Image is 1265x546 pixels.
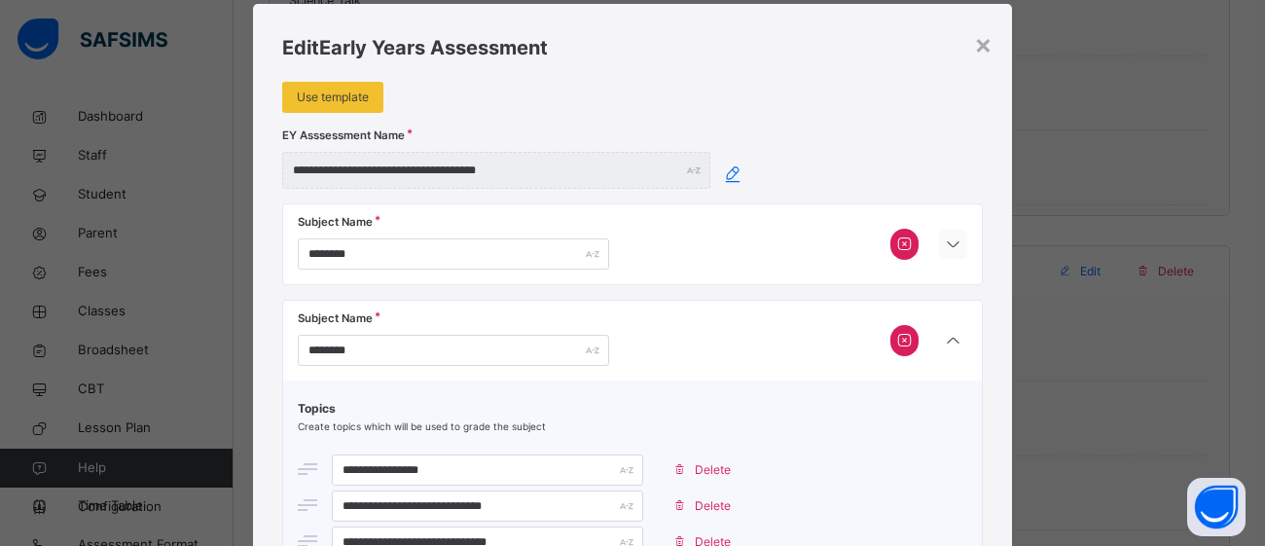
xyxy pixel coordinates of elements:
[282,36,548,59] span: Edit Early Years Assessment
[298,400,967,418] span: Topics
[297,89,369,106] span: Use template
[282,127,405,144] label: EY Asssessment Name
[974,23,993,64] div: ×
[941,329,964,354] i: arrow
[282,203,983,285] div: [object Object]
[695,461,731,479] span: Delete
[298,215,373,229] span: Subject Name
[298,420,546,432] span: Create topics which will be used to grade the subject
[890,229,919,261] div: Only traits without subtraits can be deleted
[298,311,373,325] span: Subject Name
[695,497,731,515] span: Delete
[890,325,919,357] div: Only traits without subtraits can be deleted
[941,233,964,258] i: arrow
[1187,478,1246,536] button: Open asap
